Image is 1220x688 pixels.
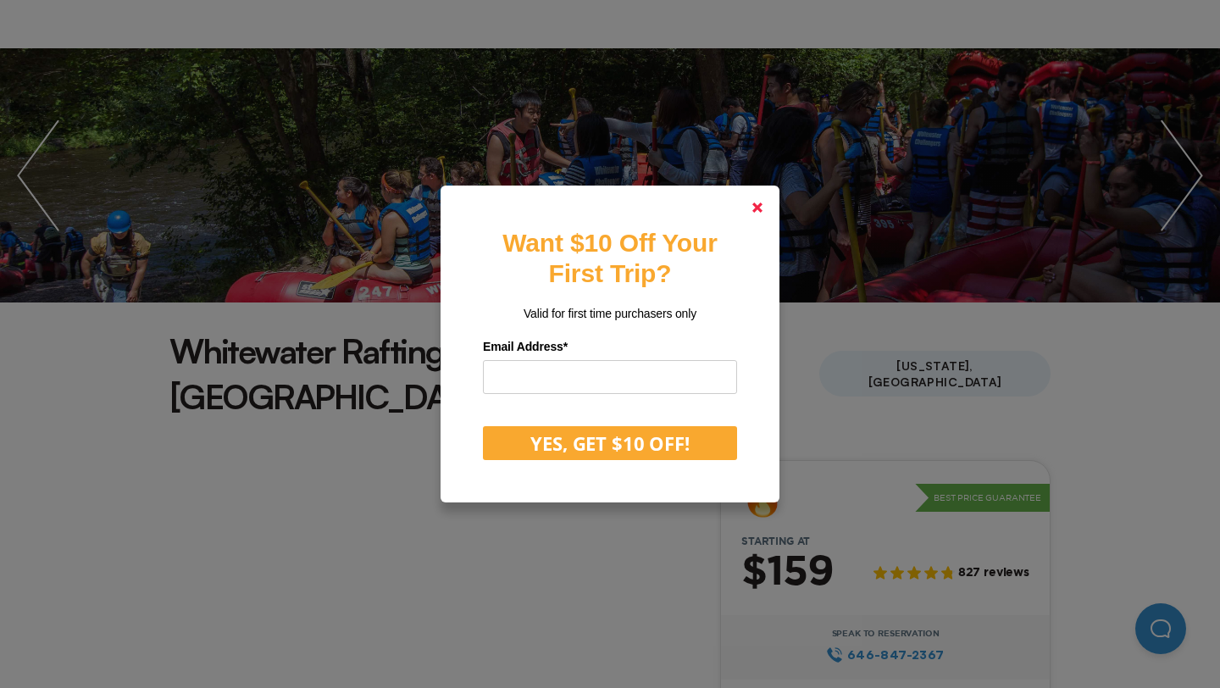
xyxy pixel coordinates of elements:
[563,340,568,353] span: Required
[737,187,778,228] a: Close
[502,229,717,287] strong: Want $10 Off Your First Trip?
[483,334,737,360] label: Email Address
[524,307,696,320] span: Valid for first time purchasers only
[483,426,737,460] button: YES, GET $10 OFF!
